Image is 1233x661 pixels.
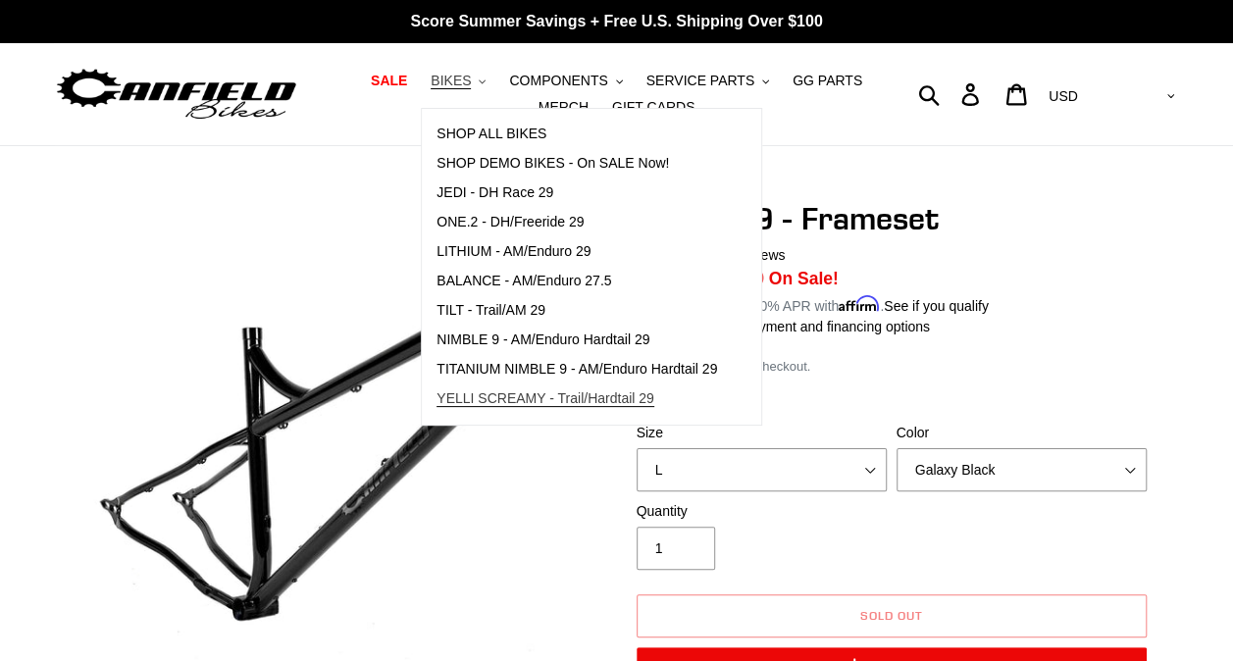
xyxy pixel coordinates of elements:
[437,214,584,230] span: ONE.2 - DH/Freeride 29
[437,243,591,260] span: LITHIUM - AM/Enduro 29
[422,384,732,414] a: YELLI SCREAMY - Trail/Hardtail 29
[437,126,546,142] span: SHOP ALL BIKES
[421,68,495,94] button: BIKES
[529,94,598,121] a: MERCH
[422,326,732,355] a: NIMBLE 9 - AM/Enduro Hardtail 29
[539,99,589,116] span: MERCH
[632,291,989,317] p: Starting at /mo or 0% APR with .
[422,120,732,149] a: SHOP ALL BIKES
[509,73,607,89] span: COMPONENTS
[602,94,705,121] a: GIFT CARDS
[637,68,779,94] button: SERVICE PARTS
[783,68,872,94] a: GG PARTS
[632,357,1152,377] div: calculated at checkout.
[422,355,732,384] a: TITANIUM NIMBLE 9 - AM/Enduro Hardtail 29
[793,73,862,89] span: GG PARTS
[422,178,732,208] a: JEDI - DH Race 29
[431,73,471,89] span: BIKES
[632,319,930,334] a: Learn more about payment and financing options
[637,594,1147,637] button: Sold out
[860,608,923,623] span: Sold out
[499,68,632,94] button: COMPONENTS
[769,266,839,291] span: On Sale!
[437,390,654,407] span: YELLI SCREAMY - Trail/Hardtail 29
[437,361,717,378] span: TITANIUM NIMBLE 9 - AM/Enduro Hardtail 29
[437,184,553,201] span: JEDI - DH Race 29
[637,501,887,522] label: Quantity
[632,200,1152,237] h1: NIMBLE 9 - Frameset
[361,68,417,94] a: SALE
[897,423,1147,443] label: Color
[646,73,754,89] span: SERVICE PARTS
[612,99,695,116] span: GIFT CARDS
[422,267,732,296] a: BALANCE - AM/Enduro 27.5
[437,331,649,348] span: NIMBLE 9 - AM/Enduro Hardtail 29
[422,149,732,178] a: SHOP DEMO BIKES - On SALE Now!
[422,208,732,237] a: ONE.2 - DH/Freeride 29
[54,64,299,126] img: Canfield Bikes
[371,73,407,89] span: SALE
[437,302,545,319] span: TILT - Trail/AM 29
[839,295,880,312] span: Affirm
[422,296,732,326] a: TILT - Trail/AM 29
[637,423,887,443] label: Size
[422,237,732,267] a: LITHIUM - AM/Enduro 29
[437,155,669,172] span: SHOP DEMO BIKES - On SALE Now!
[437,273,611,289] span: BALANCE - AM/Enduro 27.5
[884,298,989,314] a: See if you qualify - Learn more about Affirm Financing (opens in modal)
